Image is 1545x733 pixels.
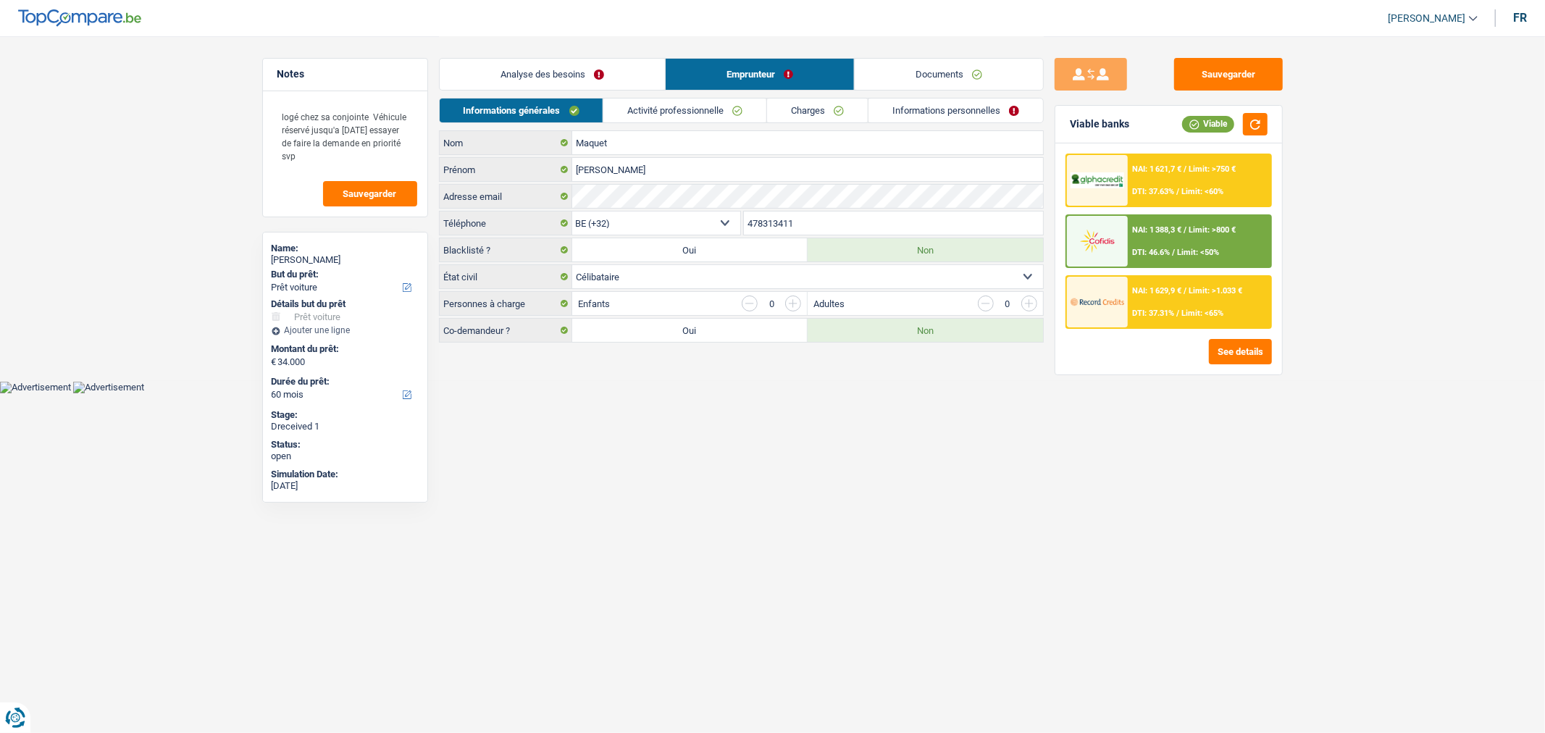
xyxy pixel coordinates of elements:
[272,421,419,432] div: Dreceived 1
[578,299,610,309] label: Enfants
[1184,164,1186,174] span: /
[272,343,416,355] label: Montant du prêt:
[272,356,277,368] span: €
[765,299,778,309] div: 0
[272,480,419,492] div: [DATE]
[1070,118,1129,130] div: Viable banks
[1172,248,1175,257] span: /
[277,68,413,80] h5: Notes
[1071,288,1124,315] img: Record Credits
[813,299,845,309] label: Adultes
[1181,309,1223,318] span: Limit: <65%
[1132,164,1181,174] span: NAI: 1 621,7 €
[272,254,419,266] div: [PERSON_NAME]
[440,211,572,235] label: Téléphone
[440,59,665,90] a: Analyse des besoins
[440,131,572,154] label: Nom
[1071,227,1124,254] img: Cofidis
[1132,286,1181,296] span: NAI: 1 629,9 €
[272,451,419,462] div: open
[1209,339,1272,364] button: See details
[1376,7,1478,30] a: [PERSON_NAME]
[855,59,1043,90] a: Documents
[1388,12,1465,25] span: [PERSON_NAME]
[744,211,1043,235] input: 401020304
[1071,172,1124,189] img: AlphaCredit
[1189,164,1236,174] span: Limit: >750 €
[572,238,808,261] label: Oui
[1001,299,1014,309] div: 0
[1182,116,1234,132] div: Viable
[1184,286,1186,296] span: /
[1176,309,1179,318] span: /
[1174,58,1283,91] button: Sauvegarder
[272,469,419,480] div: Simulation Date:
[1189,225,1236,235] span: Limit: >800 €
[1181,187,1223,196] span: Limit: <60%
[666,59,854,90] a: Emprunteur
[440,185,572,208] label: Adresse email
[440,292,572,315] label: Personnes à charge
[767,99,868,122] a: Charges
[18,9,141,27] img: TopCompare Logo
[1132,248,1170,257] span: DTI: 46.6%
[272,298,419,310] div: Détails but du prêt
[1513,11,1527,25] div: fr
[272,243,419,254] div: Name:
[440,99,603,122] a: Informations générales
[808,238,1043,261] label: Non
[440,238,572,261] label: Blacklisté ?
[572,319,808,342] label: Oui
[1177,248,1219,257] span: Limit: <50%
[272,325,419,335] div: Ajouter une ligne
[1184,225,1186,235] span: /
[272,409,419,421] div: Stage:
[1176,187,1179,196] span: /
[808,319,1043,342] label: Non
[440,158,572,181] label: Prénom
[272,269,416,280] label: But du prêt:
[323,181,417,206] button: Sauvegarder
[1132,309,1174,318] span: DTI: 37.31%
[1132,187,1174,196] span: DTI: 37.63%
[272,376,416,388] label: Durée du prêt:
[440,265,572,288] label: État civil
[272,439,419,451] div: Status:
[73,382,144,393] img: Advertisement
[603,99,766,122] a: Activité professionnelle
[1132,225,1181,235] span: NAI: 1 388,3 €
[440,319,572,342] label: Co-demandeur ?
[343,189,397,198] span: Sauvegarder
[868,99,1043,122] a: Informations personnelles
[1189,286,1242,296] span: Limit: >1.033 €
